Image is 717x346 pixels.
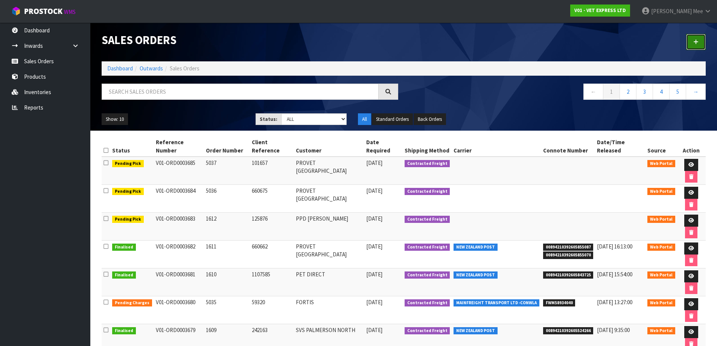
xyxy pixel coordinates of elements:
[366,187,382,194] span: [DATE]
[603,84,620,100] a: 1
[647,327,675,335] span: Web Portal
[112,188,144,195] span: Pending Pick
[543,299,575,307] span: FWM58934040
[620,84,636,100] a: 2
[294,268,364,296] td: PET DIRECT
[154,296,204,324] td: V01-ORD0003680
[645,136,677,157] th: Source
[250,136,294,157] th: Client Reference
[677,136,706,157] th: Action
[454,271,498,279] span: NEW ZEALAND POST
[669,84,686,100] a: 5
[647,271,675,279] span: Web Portal
[693,8,703,15] span: Mee
[102,113,128,125] button: Show: 10
[364,136,403,157] th: Date Required
[366,159,382,166] span: [DATE]
[403,136,452,157] th: Shipping Method
[112,327,136,335] span: Finalised
[294,185,364,213] td: PROVET [GEOGRAPHIC_DATA]
[597,299,632,306] span: [DATE] 13:27:00
[653,84,670,100] a: 4
[595,136,645,157] th: Date/Time Released
[454,327,498,335] span: NEW ZEALAND POST
[574,7,626,14] strong: V01 - VET EXPRESS LTD
[250,185,294,213] td: 660675
[543,244,594,251] span: 00894210392605855087
[294,213,364,241] td: PPD [PERSON_NAME]
[204,185,250,213] td: 5036
[405,244,450,251] span: Contracted Freight
[597,271,632,278] span: [DATE] 15:54:00
[112,244,136,251] span: Finalised
[405,327,450,335] span: Contracted Freight
[372,113,413,125] button: Standard Orders
[250,268,294,296] td: 1107585
[154,213,204,241] td: V01-ORD0003683
[154,136,204,157] th: Reference Number
[294,296,364,324] td: FORTIS
[24,6,62,16] span: ProStock
[543,327,594,335] span: 00894210392605524266
[454,244,498,251] span: NEW ZEALAND POST
[260,116,277,122] strong: Status:
[454,299,539,307] span: MAINFREIGHT TRANSPORT LTD -CONWLA
[636,84,653,100] a: 3
[405,271,450,279] span: Contracted Freight
[11,6,21,16] img: cube-alt.png
[250,213,294,241] td: 125876
[358,113,371,125] button: All
[366,299,382,306] span: [DATE]
[112,216,144,223] span: Pending Pick
[647,244,675,251] span: Web Portal
[102,84,379,100] input: Search sales orders
[405,299,450,307] span: Contracted Freight
[366,326,382,334] span: [DATE]
[250,241,294,268] td: 660662
[204,213,250,241] td: 1612
[543,271,594,279] span: 00894210392605843725
[112,299,152,307] span: Pending Charges
[647,160,675,168] span: Web Portal
[154,157,204,185] td: V01-ORD0003685
[154,268,204,296] td: V01-ORD0003681
[154,185,204,213] td: V01-ORD0003684
[250,157,294,185] td: 101657
[409,84,706,102] nav: Page navigation
[651,8,692,15] span: [PERSON_NAME]
[107,65,133,72] a: Dashboard
[204,157,250,185] td: 5037
[405,188,450,195] span: Contracted Freight
[294,241,364,268] td: PROVET [GEOGRAPHIC_DATA]
[140,65,163,72] a: Outwards
[294,136,364,157] th: Customer
[294,157,364,185] td: PROVET [GEOGRAPHIC_DATA]
[204,241,250,268] td: 1611
[583,84,603,100] a: ←
[366,215,382,222] span: [DATE]
[647,188,675,195] span: Web Portal
[366,243,382,250] span: [DATE]
[647,299,675,307] span: Web Portal
[112,271,136,279] span: Finalised
[204,296,250,324] td: 5035
[597,326,630,334] span: [DATE] 9:35:00
[597,243,632,250] span: [DATE] 16:13:00
[452,136,541,157] th: Carrier
[154,241,204,268] td: V01-ORD0003682
[64,8,76,15] small: WMS
[204,136,250,157] th: Order Number
[647,216,675,223] span: Web Portal
[366,271,382,278] span: [DATE]
[686,84,706,100] a: →
[250,296,294,324] td: 59320
[405,216,450,223] span: Contracted Freight
[405,160,450,168] span: Contracted Freight
[112,160,144,168] span: Pending Pick
[414,113,446,125] button: Back Orders
[541,136,595,157] th: Connote Number
[543,251,594,259] span: 00894210392605855070
[170,65,199,72] span: Sales Orders
[110,136,154,157] th: Status
[102,34,398,46] h1: Sales Orders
